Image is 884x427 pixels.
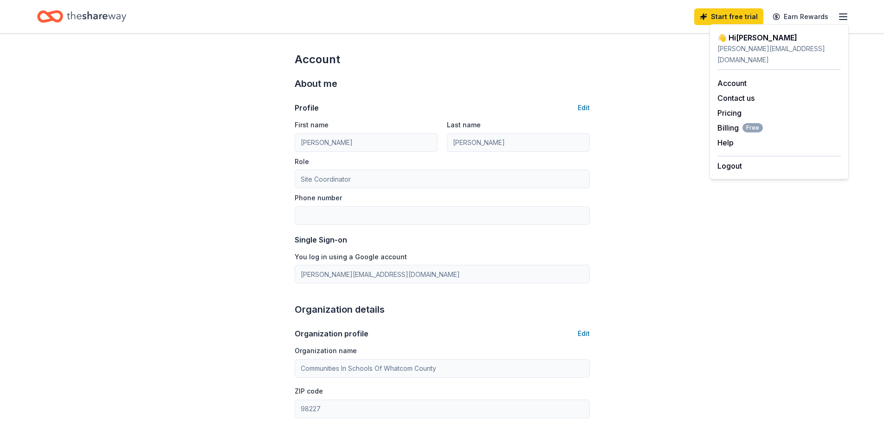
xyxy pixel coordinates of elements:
label: Phone number [295,193,342,203]
label: Role [295,157,309,166]
div: Organization profile [295,328,368,339]
div: [PERSON_NAME][EMAIL_ADDRESS][DOMAIN_NAME] [717,43,841,66]
label: Organization name [295,346,357,355]
a: Home [37,6,126,27]
button: Contact us [717,92,755,104]
label: You log in using a Google account [295,252,407,262]
a: Account [717,79,747,88]
a: Start free trial [694,8,763,25]
div: Single Sign-on [295,234,590,245]
div: 👋 Hi [PERSON_NAME] [717,32,841,43]
div: About me [295,76,590,91]
div: Organization details [295,302,590,317]
button: Help [717,137,734,148]
a: Earn Rewards [767,8,834,25]
button: Edit [578,328,590,339]
input: 12345 (U.S. only) [295,400,590,418]
button: Logout [717,160,742,171]
div: Account [295,52,590,67]
button: BillingFree [717,122,763,133]
label: ZIP code [295,387,323,396]
a: Pricing [717,108,742,118]
label: Last name [447,120,481,130]
label: First name [295,120,329,130]
span: Billing [717,122,763,133]
div: Profile [295,102,319,113]
button: Edit [578,102,590,113]
span: Free [742,123,763,132]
